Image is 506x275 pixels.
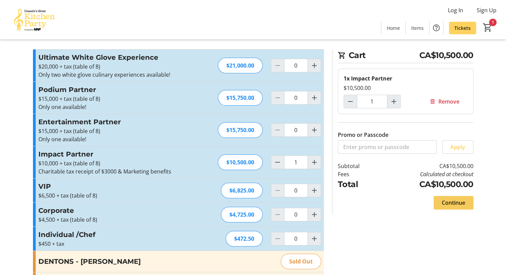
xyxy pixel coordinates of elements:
[344,84,468,92] div: $10,500.00
[271,156,284,169] button: Decrement by one
[377,178,473,190] td: CA$10,500.00
[421,95,468,108] button: Remove
[218,58,263,73] div: $21,000.00
[218,154,263,170] div: $10,500.00
[284,123,308,137] input: Entertainment Partner Quantity
[442,140,473,154] button: Apply
[308,91,321,104] button: Increment by one
[221,183,263,198] div: $6,825.00
[377,162,473,170] td: CA$10,500.00
[38,181,187,191] h3: VIP
[477,6,496,14] span: Sign Up
[411,24,424,32] span: Items
[387,95,400,108] button: Increment by one
[308,124,321,136] button: Increment by one
[38,85,187,95] h3: Podium Partner
[38,135,187,143] p: Only one available!
[338,140,437,154] input: Enter promo or passcode
[38,71,187,79] p: Only two white glove culinary experiences available!
[284,91,308,105] input: Podium Partner Quantity
[338,178,377,190] td: Total
[221,207,263,222] div: $4,725.00
[38,127,187,135] p: $15,000 + tax (table of 8)
[38,117,187,127] h3: Entertainment Partner
[38,191,187,200] p: $6,500 + tax (table of 8)
[450,143,465,151] span: Apply
[381,22,405,34] a: Home
[38,167,187,176] p: Charitable tax receipt of $3000 & Marketing benefits
[38,230,187,240] h3: Individual /Chef
[338,49,473,63] h2: Cart
[449,22,476,34] a: Tickets
[344,95,357,108] button: Decrement by one
[284,59,308,72] input: Ultimate White Glove Experience Quantity
[284,208,308,221] input: Corporate Quantity
[38,159,187,167] p: $10,000 + tax (table of 8)
[38,52,187,62] h3: Ultimate White Glove Experience
[38,149,187,159] h3: Impact Partner
[344,74,468,82] div: 1x Impact Partner
[442,199,465,207] span: Continue
[308,232,321,245] button: Increment by one
[281,254,321,269] div: Sold Out
[438,97,459,106] span: Remove
[338,170,377,178] td: Fees
[38,103,187,111] p: Only one available!
[377,170,473,178] td: Calculated at checkout
[482,21,494,34] button: Cart
[226,231,263,246] div: $472.50
[442,5,469,16] button: Log In
[430,21,443,35] button: Help
[38,216,187,224] p: $4,500 + tax (table of 8)
[406,22,429,34] a: Items
[419,49,473,61] span: CA$10,500.00
[308,208,321,221] button: Increment by one
[308,184,321,197] button: Increment by one
[38,240,187,248] p: $450 + tax
[38,95,187,103] p: $15,000 + tax (table of 8)
[284,232,308,245] input: Individual /Chef Quantity
[38,62,187,71] p: $20,000 + tax (table of 8)
[4,3,65,37] img: Canada’s Great Kitchen Party's Logo
[454,24,471,32] span: Tickets
[471,5,502,16] button: Sign Up
[448,6,463,14] span: Log In
[308,156,321,169] button: Increment by one
[284,155,308,169] input: Impact Partner Quantity
[218,90,263,106] div: $15,750.00
[284,184,308,197] input: VIP Quantity
[357,95,387,108] input: Impact Partner Quantity
[218,122,263,138] div: $15,750.00
[387,24,400,32] span: Home
[38,256,187,267] h3: DENTONS - [PERSON_NAME]
[308,59,321,72] button: Increment by one
[338,162,377,170] td: Subtotal
[38,205,187,216] h3: Corporate
[434,196,473,209] button: Continue
[338,131,388,139] label: Promo or Passcode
